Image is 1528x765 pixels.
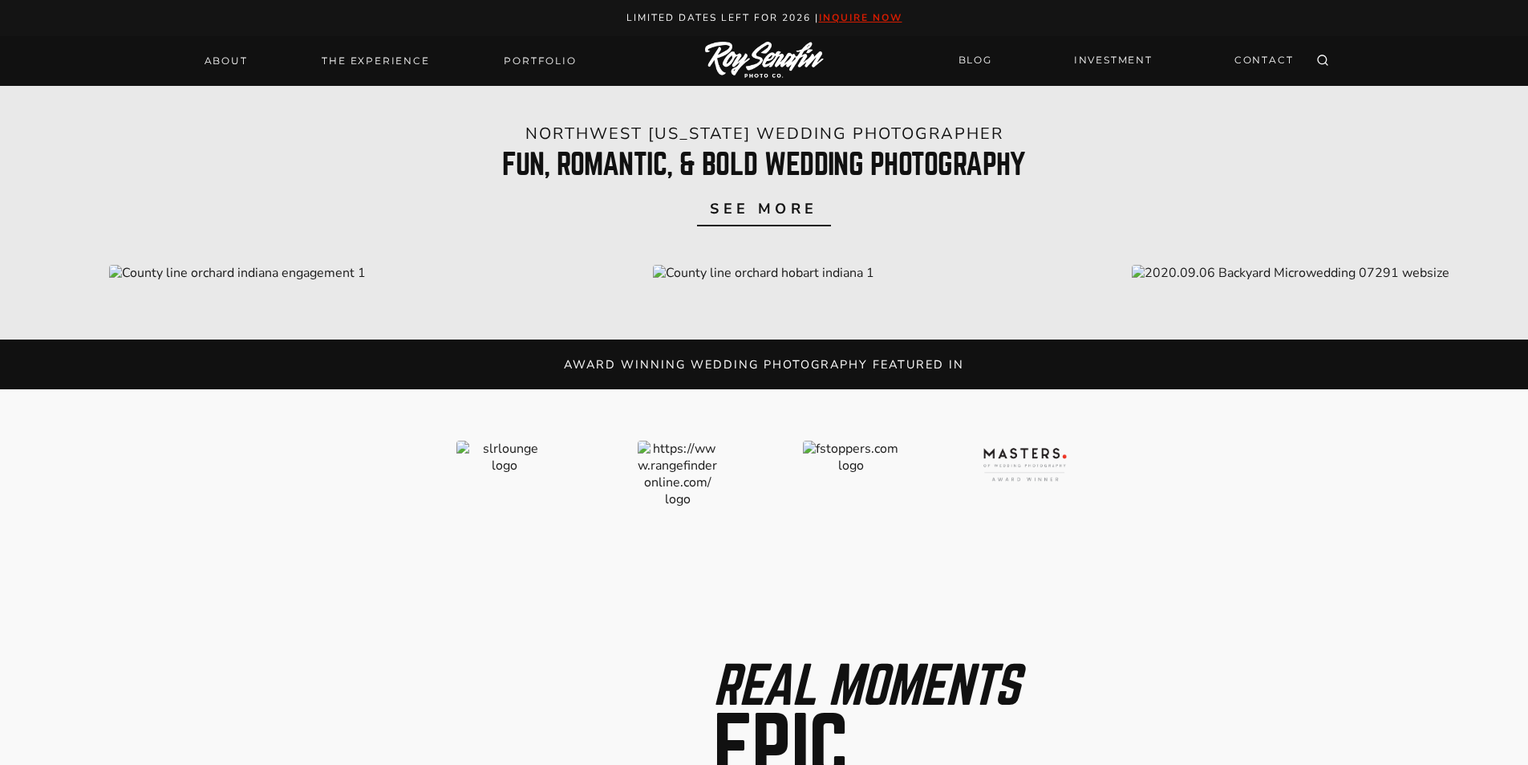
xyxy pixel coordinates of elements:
[697,193,830,226] a: see more
[1225,47,1303,75] a: CONTACT
[18,150,1511,179] h2: FUN, ROMANTIC, & BOLD wedding photography
[1311,50,1334,72] button: View Search Form
[819,11,902,24] a: inquire now
[638,441,718,507] img: Northwest Indiana Wedding Photographer 8
[653,265,874,282] img: Northwest Indiana Wedding Photographer 5
[109,265,366,282] img: Northwest Indiana Wedding Photographer 4
[513,340,1015,389] h2: AWARD WINNING WEDDING PHOTOGRAPHY FEATURED IN
[803,441,899,474] img: Northwest Indiana Wedding Photographer 9
[312,50,439,72] a: THE EXPERIENCE
[713,660,1019,714] em: real moments
[1064,47,1162,75] a: INVESTMENT
[195,50,586,72] nav: Primary Navigation
[456,441,553,474] img: Northwest Indiana Wedding Photographer 7
[1132,265,1449,282] img: Northwest Indiana Wedding Photographer 6
[18,124,1511,144] h1: Northwest [US_STATE] Wedding Photographer
[494,50,586,72] a: Portfolio
[976,441,1072,489] img: Northwest Indiana Wedding Photographer 10
[705,42,824,79] img: Logo of Roy Serafin Photo Co., featuring stylized text in white on a light background, representi...
[195,50,257,72] a: About
[949,47,1303,75] nav: Secondary Navigation
[949,47,1002,75] a: BLOG
[18,10,1511,26] p: Limited Dates LEft for 2026 |
[710,197,817,221] span: see more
